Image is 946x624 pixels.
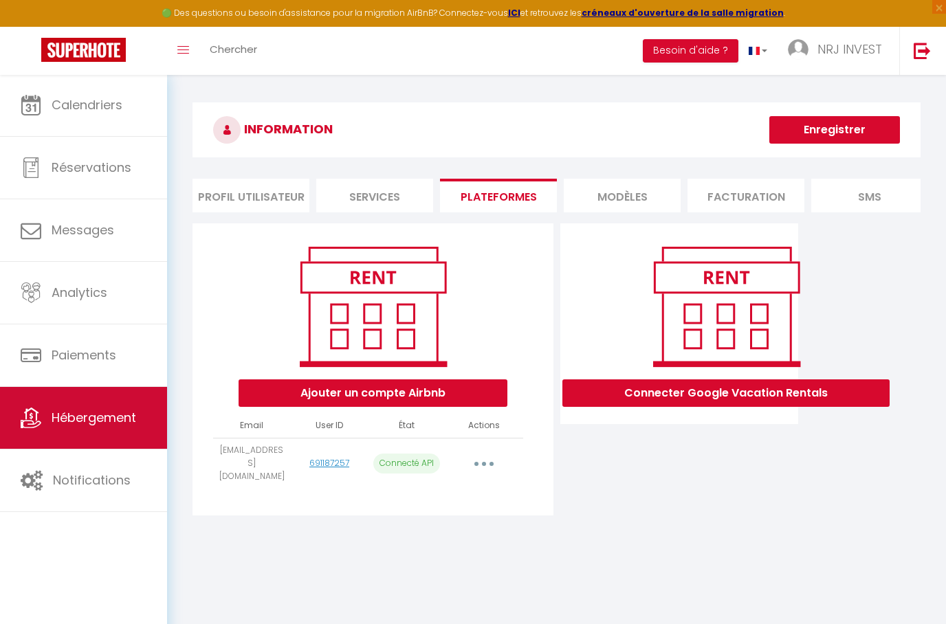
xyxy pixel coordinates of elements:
span: Réservations [52,159,131,176]
li: MODÈLES [564,179,681,212]
span: Chercher [210,42,257,56]
span: Paiements [52,346,116,364]
img: rent.png [639,241,814,372]
td: [EMAIL_ADDRESS][DOMAIN_NAME] [213,438,291,489]
img: Super Booking [41,38,126,62]
span: Notifications [53,471,131,489]
th: Actions [445,414,523,438]
a: ICI [508,7,520,19]
th: État [368,414,445,438]
button: Connecter Google Vacation Rentals [562,379,890,407]
img: logout [914,42,931,59]
span: NRJ INVEST [817,41,882,58]
th: Email [213,414,291,438]
img: ... [788,39,808,60]
li: Services [316,179,433,212]
a: ... NRJ INVEST [778,27,899,75]
p: Connecté API [373,454,440,473]
span: Messages [52,221,114,238]
img: rent.png [285,241,461,372]
h3: INFORMATION [192,102,921,157]
button: Besoin d'aide ? [643,39,738,63]
li: SMS [811,179,928,212]
li: Plateformes [440,179,557,212]
button: Ouvrir le widget de chat LiveChat [11,5,52,47]
button: Enregistrer [769,116,900,144]
a: Chercher [199,27,267,75]
li: Profil Utilisateur [192,179,309,212]
span: Calendriers [52,96,122,113]
button: Ajouter un compte Airbnb [239,379,507,407]
a: créneaux d'ouverture de la salle migration [582,7,784,19]
li: Facturation [687,179,804,212]
a: 691187257 [309,457,349,469]
span: Analytics [52,284,107,301]
span: Hébergement [52,409,136,426]
th: User ID [291,414,368,438]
